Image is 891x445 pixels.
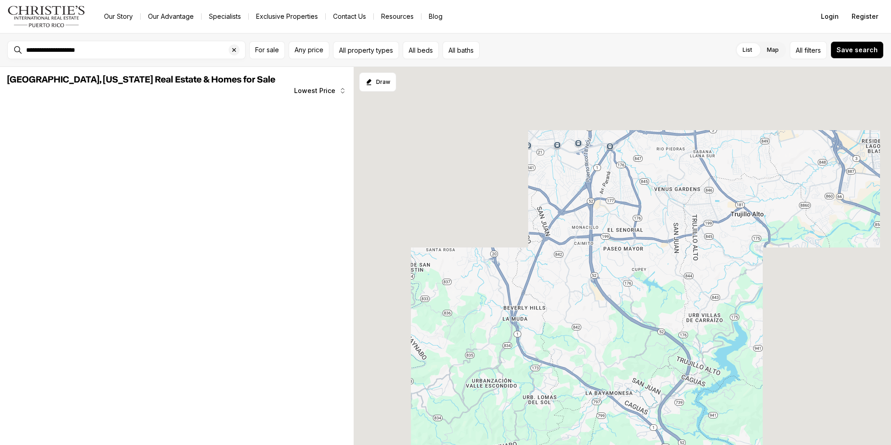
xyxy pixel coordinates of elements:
[359,72,396,92] button: Start drawing
[255,46,279,54] span: For sale
[295,46,323,54] span: Any price
[443,41,480,59] button: All baths
[249,41,285,59] button: For sale
[846,7,884,26] button: Register
[7,5,86,27] img: logo
[289,41,329,59] button: Any price
[815,7,844,26] button: Login
[249,10,325,23] a: Exclusive Properties
[141,10,201,23] a: Our Advantage
[831,41,884,59] button: Save search
[7,75,275,84] span: [GEOGRAPHIC_DATA], [US_STATE] Real Estate & Homes for Sale
[421,10,450,23] a: Blog
[97,10,140,23] a: Our Story
[821,13,839,20] span: Login
[790,41,827,59] button: Allfilters
[836,46,878,54] span: Save search
[289,82,352,100] button: Lowest Price
[374,10,421,23] a: Resources
[294,87,335,94] span: Lowest Price
[333,41,399,59] button: All property types
[760,42,786,58] label: Map
[403,41,439,59] button: All beds
[735,42,760,58] label: List
[229,41,245,59] button: Clear search input
[796,45,803,55] span: All
[852,13,878,20] span: Register
[326,10,373,23] button: Contact Us
[804,45,821,55] span: filters
[202,10,248,23] a: Specialists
